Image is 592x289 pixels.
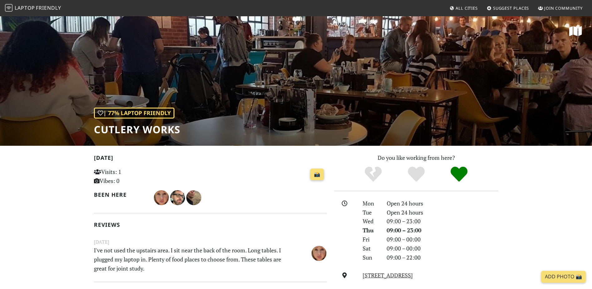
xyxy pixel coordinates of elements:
[154,190,169,205] img: 5220-ange.jpg
[154,193,170,201] span: Ange
[493,5,529,11] span: Suggest Places
[438,166,481,183] div: Definitely!
[311,246,326,261] img: 5220-ange.jpg
[94,191,147,198] h2: Been here
[359,244,383,253] div: Sat
[484,3,532,14] a: Suggest Places
[5,3,61,14] a: LaptopFriendly LaptopFriendly
[352,166,395,183] div: No
[363,271,413,279] a: [STREET_ADDRESS]
[447,3,480,14] a: All Cities
[359,199,383,208] div: Mon
[94,108,174,119] div: | 77% Laptop Friendly
[383,208,502,217] div: Open 24 hours
[310,169,324,180] a: 📸
[541,271,586,283] a: Add Photo 📸
[186,193,201,201] span: Rebecca Hearne
[15,4,35,11] span: Laptop
[5,4,12,12] img: LaptopFriendly
[456,5,478,11] span: All Cities
[90,238,330,246] small: [DATE]
[94,167,167,185] p: Visits: 1 Vibes: 0
[383,253,502,262] div: 09:00 – 22:00
[36,4,61,11] span: Friendly
[383,244,502,253] div: 09:00 – 00:00
[90,246,291,273] p: I've not used the upstairs area. I sit near the back of the room. Long tables. I plugged my lapto...
[359,235,383,244] div: Fri
[383,235,502,244] div: 09:00 – 00:00
[395,166,438,183] div: Yes
[94,221,327,228] h2: Reviews
[383,226,502,235] div: 09:00 – 23:00
[94,124,180,135] h1: Cutlery Works
[359,217,383,226] div: Wed
[383,199,502,208] div: Open 24 hours
[536,3,585,14] a: Join Community
[359,208,383,217] div: Tue
[311,249,326,256] span: Ange
[359,253,383,262] div: Sun
[359,226,383,235] div: Thu
[170,190,185,205] img: 2416-caelan.jpg
[186,190,201,205] img: 1843-rebecca.jpg
[334,153,498,162] p: Do you like working from here?
[383,217,502,226] div: 09:00 – 23:00
[544,5,583,11] span: Join Community
[94,155,327,164] h2: [DATE]
[170,193,186,201] span: Caelan Coleflax-Chambers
